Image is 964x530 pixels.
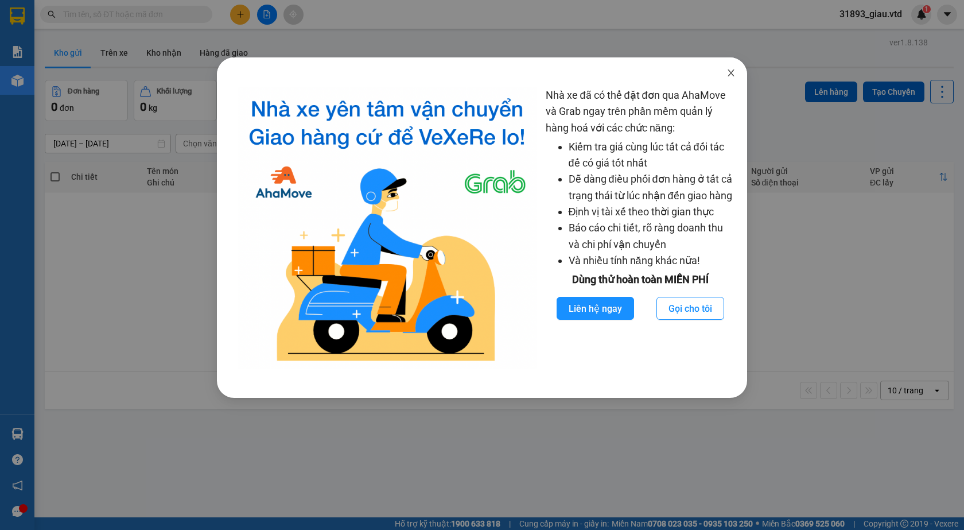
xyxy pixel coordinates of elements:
[238,87,537,369] img: logo
[557,297,634,320] button: Liên hệ ngay
[569,253,736,269] li: Và nhiều tính năng khác nữa!
[656,297,724,320] button: Gọi cho tôi
[546,87,736,369] div: Nhà xe đã có thể đặt đơn qua AhaMove và Grab ngay trên phần mềm quản lý hàng hoá với các chức năng:
[569,204,736,220] li: Định vị tài xế theo thời gian thực
[569,171,736,204] li: Dễ dàng điều phối đơn hàng ở tất cả trạng thái từ lúc nhận đến giao hàng
[546,272,736,288] div: Dùng thử hoàn toàn MIỄN PHÍ
[668,301,712,316] span: Gọi cho tôi
[569,220,736,253] li: Báo cáo chi tiết, rõ ràng doanh thu và chi phí vận chuyển
[569,301,622,316] span: Liên hệ ngay
[715,57,747,90] button: Close
[569,139,736,172] li: Kiểm tra giá cùng lúc tất cả đối tác để có giá tốt nhất
[726,68,736,78] span: close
